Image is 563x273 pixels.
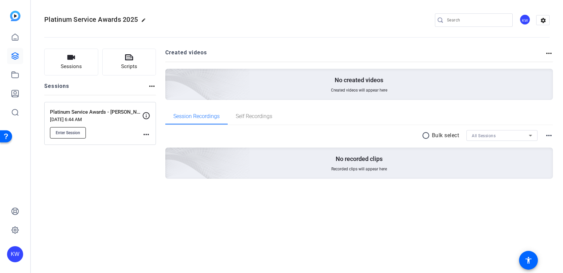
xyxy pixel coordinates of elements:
p: Platinum Service Awards - [PERSON_NAME] [50,108,142,116]
input: Search [447,16,507,24]
p: Bulk select [432,131,459,140]
p: No recorded clips [336,155,383,163]
h2: Sessions [44,82,69,95]
p: [DATE] 6:44 AM [50,117,142,122]
mat-icon: more_horiz [142,130,150,139]
span: All Sessions [472,133,496,138]
ngx-avatar: Kyle Wilson [519,14,531,26]
mat-icon: accessibility [524,256,532,264]
span: Session Recordings [173,114,220,119]
mat-icon: settings [537,15,550,25]
mat-icon: more_horiz [148,82,156,90]
mat-icon: radio_button_unchecked [422,131,432,140]
span: Self Recordings [236,114,272,119]
div: KW [7,246,23,262]
h2: Created videos [165,49,545,62]
button: Enter Session [50,127,86,139]
button: Scripts [102,49,156,75]
span: Platinum Service Awards 2025 [44,15,138,23]
mat-icon: more_horiz [545,49,553,57]
button: Sessions [44,49,98,75]
mat-icon: more_horiz [545,131,553,140]
div: KW [519,14,530,25]
span: Sessions [61,63,82,70]
mat-icon: edit [141,18,149,26]
span: Created videos will appear here [331,88,387,93]
span: Scripts [121,63,137,70]
img: embarkstudio-empty-session.png [90,81,250,227]
span: Enter Session [56,130,80,135]
img: Creted videos background [90,2,250,148]
img: blue-gradient.svg [10,11,20,21]
p: No created videos [335,76,383,84]
span: Recorded clips will appear here [331,166,387,172]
